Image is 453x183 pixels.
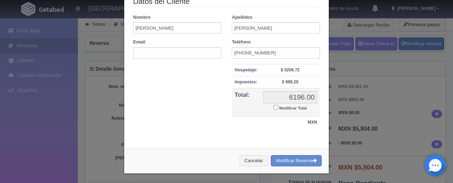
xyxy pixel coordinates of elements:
button: Cancelar [240,155,268,167]
th: Hospedaje: [232,64,260,76]
small: Modificar Total [279,106,307,110]
label: Apellidos [232,14,253,21]
label: Nombre [133,14,150,21]
label: Email [133,39,145,46]
strong: MXN [308,120,317,125]
strong: $ 5206.72 [281,67,299,72]
th: Impuestos: [232,76,260,88]
input: Modificar Total [274,105,278,110]
strong: $ 989.28 [282,79,298,84]
th: Total: [232,88,260,117]
label: Teléfono [232,39,251,46]
button: Modificar Reserva [271,155,322,167]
